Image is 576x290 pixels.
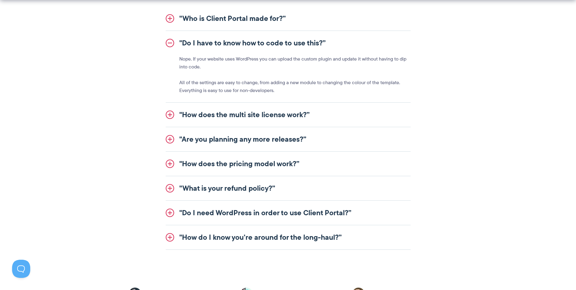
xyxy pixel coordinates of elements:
[166,127,411,151] a: "Are you planning any more releases?”
[166,225,411,249] a: "How do I know you’re around for the long-haul?”
[166,6,411,31] a: "Who is Client Portal made for?”
[179,79,411,94] p: All of the settings are easy to change, from adding a new module to changing the colour of the te...
[179,55,411,71] p: Nope. If your website uses WordPress you can upload the custom plugin and update it without havin...
[12,260,30,278] iframe: Toggle Customer Support
[166,103,411,127] a: "How does the multi site license work?”
[166,31,411,55] a: "Do I have to know how to code to use this?”
[166,152,411,176] a: "How does the pricing model work?”
[166,201,411,225] a: "Do I need WordPress in order to use Client Portal?”
[166,176,411,200] a: "What is your refund policy?”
